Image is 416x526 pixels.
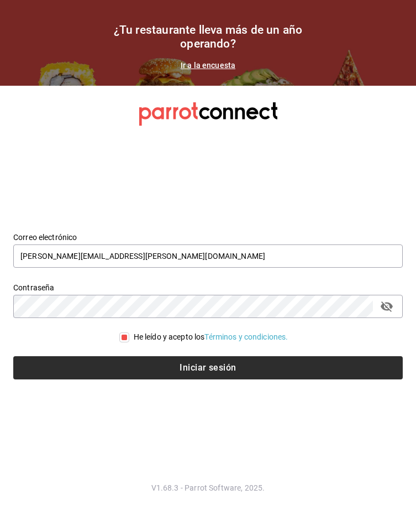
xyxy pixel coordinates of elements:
a: Ir a la encuesta [181,61,235,70]
div: He leído y acepto los [134,331,288,343]
button: Iniciar sesión [13,356,403,379]
input: Ingresa tu correo electrónico [13,244,403,268]
a: Términos y condiciones. [204,332,288,341]
label: Contraseña [13,284,403,291]
p: V1.68.3 - Parrot Software, 2025. [13,482,403,493]
button: passwordField [377,297,396,316]
h1: ¿Tu restaurante lleva más de un año operando? [98,23,319,51]
label: Correo electrónico [13,233,403,241]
